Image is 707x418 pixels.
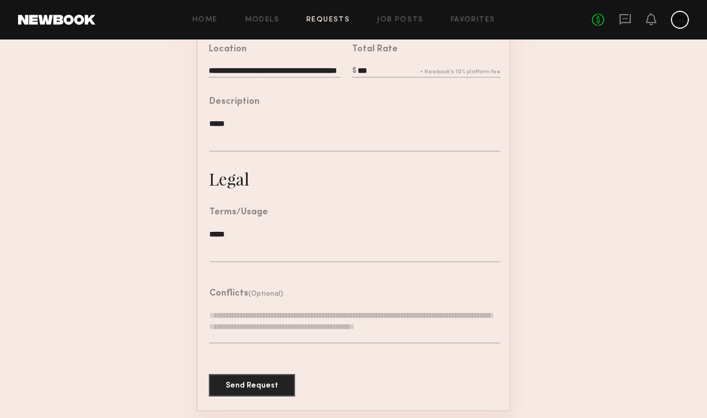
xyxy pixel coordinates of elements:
[352,45,398,54] div: Total Rate
[245,16,279,24] a: Models
[209,168,249,190] div: Legal
[377,16,424,24] a: Job Posts
[209,208,268,217] div: Terms/Usage
[209,374,295,397] button: Send Request
[192,16,218,24] a: Home
[451,16,495,24] a: Favorites
[248,291,283,297] span: (Optional)
[209,98,260,107] div: Description
[209,45,247,54] div: Location
[306,16,350,24] a: Requests
[209,289,283,298] header: Conflicts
